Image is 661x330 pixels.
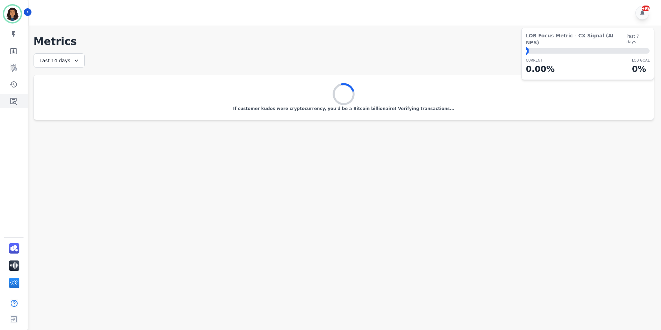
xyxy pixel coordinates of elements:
[526,63,555,75] p: 0.00 %
[632,63,650,75] p: 0 %
[233,106,454,111] p: If customer kudos were cryptocurrency, you'd be a Bitcoin billionaire! Verifying transactions...
[526,58,555,63] p: CURRENT
[526,32,626,46] span: LOB Focus Metric - CX Signal (AI NPS)
[34,53,85,68] div: Last 14 days
[4,6,21,22] img: Bordered avatar
[632,58,650,63] p: LOB Goal
[642,6,650,11] div: +99
[626,34,650,45] span: Past 7 days
[526,48,529,54] div: ⬤
[34,35,654,48] h1: Metrics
